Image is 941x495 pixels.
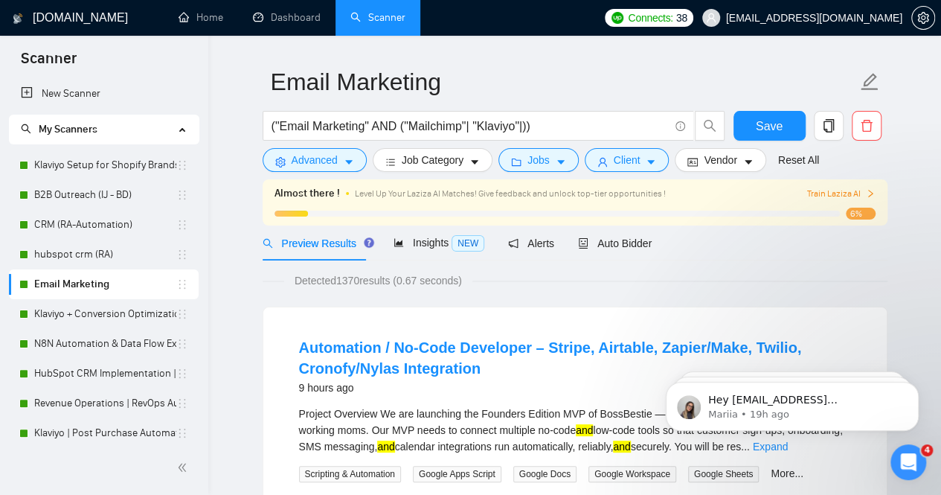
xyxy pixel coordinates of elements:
[675,121,685,131] span: info-circle
[675,148,765,172] button: idcardVendorcaret-down
[704,152,736,168] span: Vendor
[34,180,176,210] a: B2B Outreach (IJ - BD)
[362,236,376,249] div: Tooltip anchor
[34,210,176,240] a: CRM (RA-Automation)
[890,444,926,480] iframe: Intercom live chat
[576,424,593,436] mark: and
[402,152,463,168] span: Job Category
[9,210,199,240] li: CRM (RA-Automation)
[34,389,176,418] a: Revenue Operations | RevOps Audit | Sales Optimization (Imran RevOps profile)
[39,123,97,135] span: My Scanners
[21,123,97,135] span: My Scanners
[614,152,640,168] span: Client
[176,219,188,231] span: holder
[688,466,759,482] span: Google Sheets
[253,11,321,24] a: dashboardDashboard
[394,237,484,249] span: Insights
[511,156,521,167] span: folder
[814,111,844,141] button: copy
[613,441,630,453] mark: and
[21,124,31,134] span: search
[34,359,176,389] a: HubSpot CRM Implementation | Migration (Imran)
[588,466,676,482] span: Google Workspace
[176,249,188,261] span: holder
[176,427,188,439] span: holder
[852,111,881,141] button: delete
[578,237,652,249] span: Auto Bidder
[578,238,588,249] span: robot
[394,237,404,248] span: area-chart
[9,329,199,359] li: N8N Automation & Data Flow Expert (Ali)
[34,269,176,299] a: Email Marketing
[176,189,188,201] span: holder
[176,368,188,380] span: holder
[350,11,405,24] a: searchScanner
[263,237,370,249] span: Preview Results
[706,13,716,23] span: user
[743,156,754,167] span: caret-down
[385,156,396,167] span: bars
[299,406,851,455] div: Project Overview We are launching the Founders Edition MVP of BossBestie — an AI-powered support ...
[9,180,199,210] li: B2B Outreach (IJ - BD)
[271,63,857,100] input: Scanner name...
[176,397,188,409] span: holder
[292,152,338,168] span: Advanced
[263,148,367,172] button: settingAdvancedcaret-down
[628,10,672,26] span: Connects:
[355,188,666,199] span: Level Up Your Laziza AI Matches! Give feedback and unlock top-tier opportunities !
[275,156,286,167] span: setting
[846,208,876,220] span: 6%
[179,11,223,24] a: homeHome
[756,117,783,135] span: Save
[911,12,935,24] a: setting
[806,187,875,201] button: Train Laziza AI
[498,148,579,172] button: folderJobscaret-down
[373,148,492,172] button: barsJob Categorycaret-down
[815,119,843,132] span: copy
[272,117,669,135] input: Search Freelance Jobs...
[912,12,934,24] span: setting
[299,339,802,377] a: Automation / No-Code Developer – Stripe, Airtable, Zapier/Make, Twilio, Cronofy/Nylas Integration
[299,466,401,482] span: Scripting & Automation
[9,359,199,389] li: HubSpot CRM Implementation | Migration (Imran)
[176,338,188,350] span: holder
[299,379,851,397] div: 9 hours ago
[611,12,623,24] img: upwork-logo.png
[177,460,192,475] span: double-left
[643,351,941,455] iframe: Intercom notifications message
[284,272,472,289] span: Detected 1370 results (0.67 seconds)
[9,418,199,448] li: Klaviyo | Post Purchase Automation (Mujahid)
[527,152,550,168] span: Jobs
[9,389,199,418] li: Revenue Operations | RevOps Audit | Sales Optimization (Imran RevOps profile)
[34,240,176,269] a: hubspot crm (RA)
[585,148,669,172] button: userClientcaret-down
[13,7,23,31] img: logo
[452,235,484,252] span: NEW
[34,418,176,448] a: Klaviyo | Post Purchase Automation (Mujahid)
[508,237,554,249] span: Alerts
[469,156,480,167] span: caret-down
[508,238,518,249] span: notification
[911,6,935,30] button: setting
[9,48,89,79] span: Scanner
[771,467,803,479] a: More...
[413,466,501,482] span: Google Apps Script
[597,156,608,167] span: user
[646,156,656,167] span: caret-down
[9,299,199,329] li: Klaviyo + Conversion Optimization
[9,79,199,109] li: New Scanner
[34,299,176,329] a: Klaviyo + Conversion Optimization
[9,269,199,299] li: Email Marketing
[696,119,724,132] span: search
[695,111,725,141] button: search
[9,240,199,269] li: hubspot crm (RA)
[513,466,577,482] span: Google Docs
[676,10,687,26] span: 38
[176,159,188,171] span: holder
[860,72,879,92] span: edit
